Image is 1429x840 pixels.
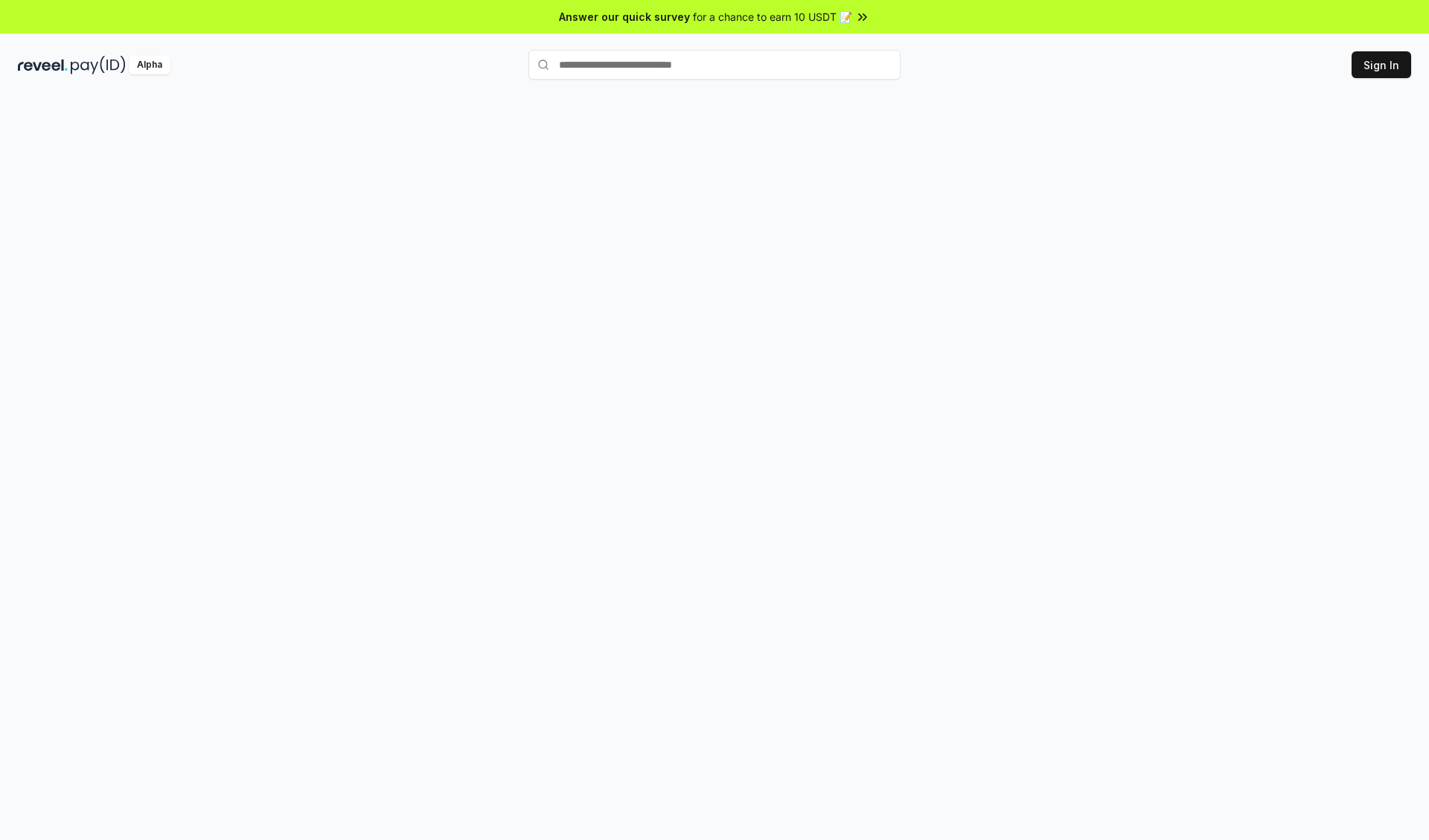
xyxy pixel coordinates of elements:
div: Alpha [129,56,170,74]
img: pay_id [71,56,126,74]
span: for a chance to earn 10 USDT 📝 [693,9,852,25]
img: reveel_dark [18,56,68,74]
button: Sign In [1352,51,1411,78]
span: Answer our quick survey [559,9,690,25]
